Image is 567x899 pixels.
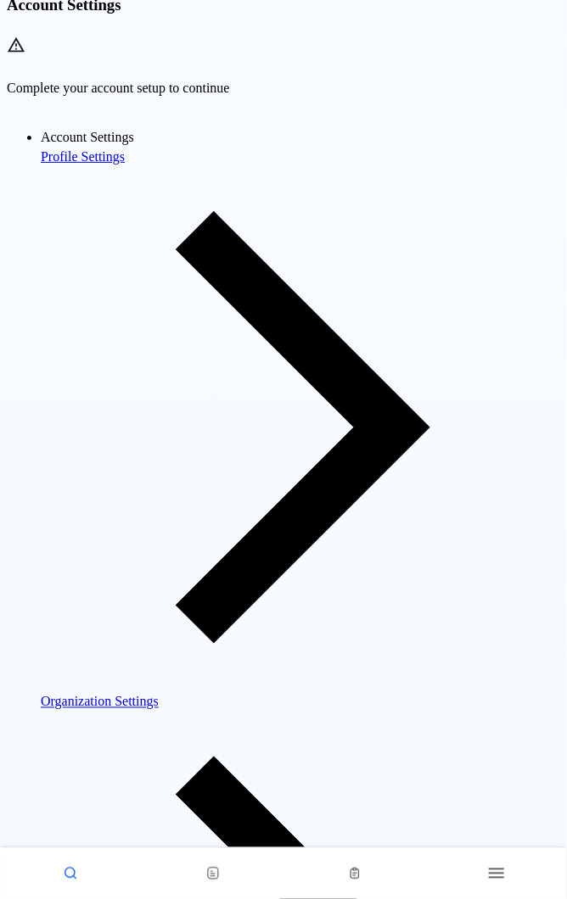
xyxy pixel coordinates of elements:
[41,149,560,165] span: Profile Settings
[41,130,560,145] li: Account Settings
[7,81,560,96] p: Complete your account setup to continue
[41,695,560,710] span: Organization Settings
[41,149,560,690] a: Profile Settings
